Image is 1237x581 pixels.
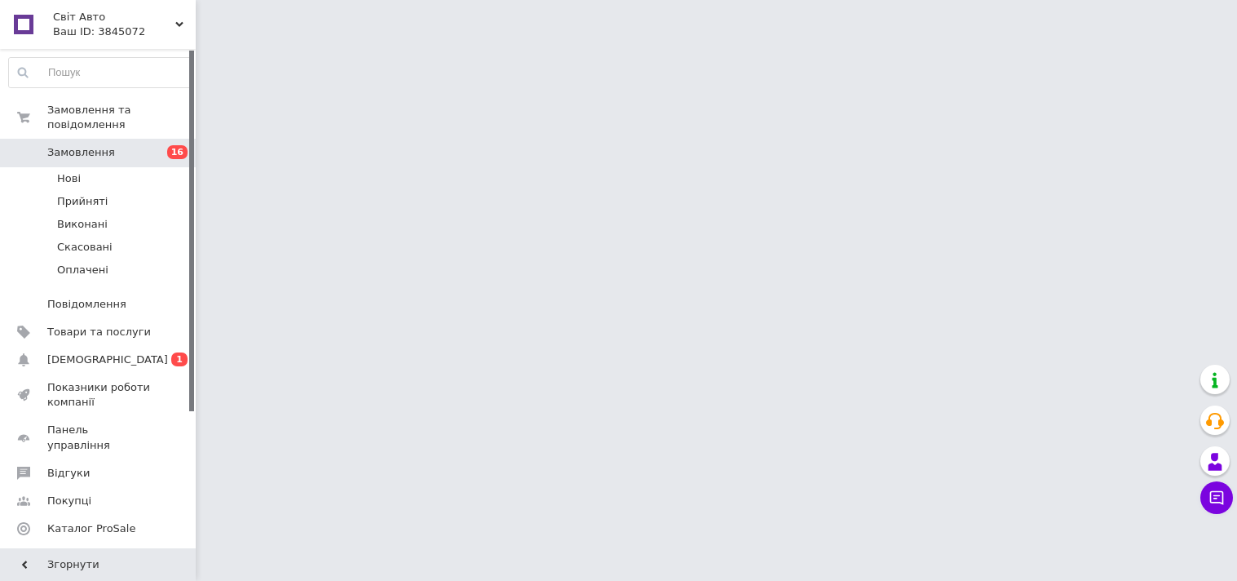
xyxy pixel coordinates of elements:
[57,263,108,277] span: Оплачені
[47,145,115,160] span: Замовлення
[47,521,135,536] span: Каталог ProSale
[53,24,196,39] div: Ваш ID: 3845072
[47,297,126,312] span: Повідомлення
[57,240,113,255] span: Скасовані
[57,171,81,186] span: Нові
[53,10,175,24] span: Свiт Авто
[9,58,192,87] input: Пошук
[57,217,108,232] span: Виконані
[167,145,188,159] span: 16
[47,103,196,132] span: Замовлення та повідомлення
[57,194,108,209] span: Прийняті
[47,494,91,508] span: Покупці
[1200,481,1233,514] button: Чат з покупцем
[47,353,168,367] span: [DEMOGRAPHIC_DATA]
[171,353,188,366] span: 1
[47,325,151,339] span: Товари та послуги
[47,423,151,452] span: Панель управління
[47,466,90,481] span: Відгуки
[47,380,151,410] span: Показники роботи компанії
